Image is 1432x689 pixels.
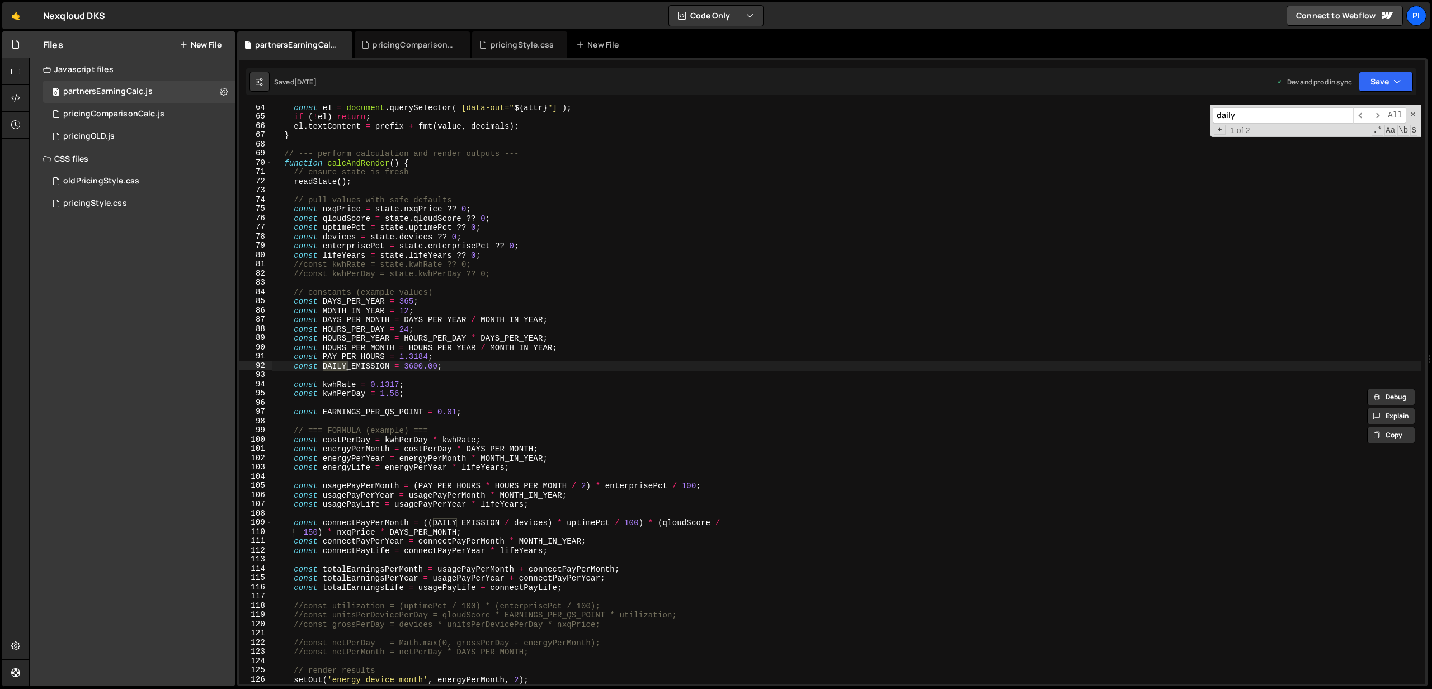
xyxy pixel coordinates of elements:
[239,629,272,638] div: 121
[239,499,272,509] div: 107
[255,39,339,50] div: partnersEarningCalc.js
[239,324,272,334] div: 88
[53,88,59,97] span: 0
[239,407,272,417] div: 97
[576,39,623,50] div: New File
[43,125,235,148] div: 17183/47474.js
[239,333,272,343] div: 89
[239,380,272,389] div: 94
[1287,6,1403,26] a: Connect to Webflow
[239,546,272,555] div: 112
[180,40,222,49] button: New File
[239,121,272,131] div: 66
[239,177,272,186] div: 72
[239,592,272,601] div: 117
[43,39,63,51] h2: Files
[239,269,272,279] div: 82
[239,130,272,140] div: 67
[1367,408,1415,424] button: Explain
[669,6,763,26] button: Code Only
[239,140,272,149] div: 68
[239,509,272,518] div: 108
[239,610,272,620] div: 119
[1353,107,1369,124] span: ​
[239,444,272,454] div: 101
[239,251,272,260] div: 80
[239,601,272,611] div: 118
[239,518,272,527] div: 109
[239,241,272,251] div: 79
[63,131,115,141] div: pricingOLD.js
[63,199,127,209] div: pricingStyle.css
[239,306,272,315] div: 86
[1384,125,1396,136] span: CaseSensitive Search
[239,620,272,629] div: 120
[239,583,272,592] div: 116
[491,39,554,50] div: pricingStyle.css
[239,657,272,666] div: 124
[1372,125,1383,136] span: RegExp Search
[239,195,272,205] div: 74
[239,278,272,287] div: 83
[1367,389,1415,405] button: Debug
[30,58,235,81] div: Javascript files
[239,214,272,223] div: 76
[239,647,272,657] div: 123
[239,103,272,112] div: 64
[239,666,272,675] div: 125
[63,109,164,119] div: pricingComparisonCalc.js
[63,87,153,97] div: partnersEarningCalc.js
[274,77,317,87] div: Saved
[239,296,272,306] div: 85
[239,149,272,158] div: 69
[239,435,272,445] div: 100
[239,370,272,380] div: 93
[43,9,105,22] div: Nexqloud DKS
[239,638,272,648] div: 122
[239,490,272,500] div: 106
[239,417,272,426] div: 98
[239,463,272,472] div: 103
[239,158,272,168] div: 70
[373,39,456,50] div: pricingComparisonCalc.js
[239,564,272,574] div: 114
[239,223,272,232] div: 77
[239,536,272,546] div: 111
[239,204,272,214] div: 75
[239,573,272,583] div: 115
[63,176,139,186] div: oldPricingStyle.css
[239,472,272,482] div: 104
[239,481,272,490] div: 105
[239,232,272,242] div: 78
[239,167,272,177] div: 71
[239,112,272,121] div: 65
[239,361,272,371] div: 92
[239,555,272,564] div: 113
[294,77,317,87] div: [DATE]
[1213,107,1353,124] input: Search for
[239,426,272,435] div: 99
[1367,427,1415,443] button: Copy
[239,287,272,297] div: 84
[43,103,235,125] div: 17183/47471.js
[1214,125,1226,135] span: Toggle Replace mode
[1276,77,1352,87] div: Dev and prod in sync
[1226,126,1255,135] span: 1 of 2
[1384,107,1406,124] span: Alt-Enter
[1406,6,1426,26] a: Pi
[43,81,235,103] div: 17183/47469.js
[1359,72,1413,92] button: Save
[239,259,272,269] div: 81
[239,398,272,408] div: 96
[30,148,235,170] div: CSS files
[43,192,235,215] div: 17183/47472.css
[239,186,272,195] div: 73
[239,527,272,537] div: 110
[239,315,272,324] div: 87
[239,343,272,352] div: 90
[43,170,235,192] div: 17183/47505.css
[1410,125,1417,136] span: Search In Selection
[239,454,272,463] div: 102
[1369,107,1384,124] span: ​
